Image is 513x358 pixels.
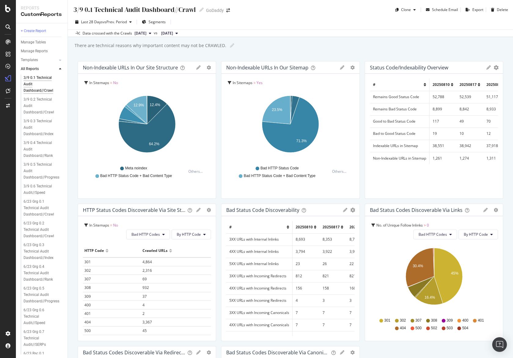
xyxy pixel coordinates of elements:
td: 7 [293,319,320,331]
td: 5XX URLs with Incoming Redirects [226,294,293,307]
div: There are technical reasons why important content may not be CRAWLED. [74,42,226,49]
div: Export [472,7,483,12]
a: + Create Report [21,28,63,34]
a: 6/23 Grg 0.6 Technical Audit//Speed [24,307,63,326]
div: 6/23 Grg 0.7 Technical Audit//SERPs [24,329,60,348]
td: 51,117 [483,91,510,103]
div: A chart. [370,244,498,315]
div: HTTP status codes discoverable via Site structure [83,207,185,213]
span: 0 [427,223,429,228]
div: 6/23 Grg 0.4 Technical Audit Dashboard//Rank [24,264,60,283]
span: Bad HTTP Codes [419,232,447,237]
td: 3XX URLs with Internal Inlinks [226,233,293,245]
span: 2025 Sep. 7th [135,31,146,36]
div: gear [494,208,498,212]
td: 12 [483,127,510,140]
td: 5XX URLs with Incoming Canonicals [226,331,293,343]
div: All Reports [21,66,39,72]
div: gear [350,350,355,355]
span: Bad HTTP Status Code + Bad Content Type [244,173,316,179]
span: 2 [142,311,145,316]
td: 26 [319,258,346,270]
span: 500 [84,328,91,333]
div: 6/23 Grg 0.2 Technical Audit Dashboard//Crawl [24,220,61,239]
span: 20250810 [433,82,450,87]
span: Yes [256,80,263,85]
div: A chart. [226,92,354,163]
span: 308 [84,285,91,290]
button: Clone [393,5,418,15]
td: 8,784 [346,233,373,245]
span: No. of Unique Follow Inlinks [376,223,423,228]
div: HTTP Code [84,246,104,256]
div: Reports [21,5,63,11]
div: Non-Indexable URLs in our sitemap [226,65,308,71]
span: 404 [400,326,406,331]
span: Bad HTTP Status Code [260,166,299,171]
span: 503 [447,326,453,331]
td: 821 [319,270,346,282]
td: 3 [319,294,346,307]
span: Segments [149,19,166,24]
div: Others... [188,169,205,174]
div: Bad status codes discoverable via links [370,207,463,213]
div: 3/9 0.2 Technical Audit Dashboard//Crawl [24,96,60,116]
text: 64.2% [149,142,159,146]
span: 404 [84,319,91,325]
button: [DATE] [159,30,180,37]
div: gear [494,65,499,70]
span: 2,316 [142,268,152,273]
span: = [110,80,112,85]
td: Good to Bad Status Code [370,115,430,127]
div: Non-Indexable URLs in our sitemapgeargearIn Sitemaps = YesA chart.Bad HTTP Status CodeBad HTTP St... [221,61,360,199]
button: Bad HTTP Codes [413,230,457,239]
div: Bad Status Code Discoverabilitygear#2025081020250817202508243XX URLs with Internal Inlinks8,6938,... [221,204,360,341]
span: 400 [84,302,91,308]
td: Remains Bad Status Code [370,103,430,115]
text: 23.5% [272,108,282,112]
i: Edit report name [230,43,234,48]
span: 401 [84,311,91,316]
span: By HTTP Code [464,232,488,237]
text: 16.4% [424,295,435,300]
td: 117 [429,115,456,127]
td: 156 [293,282,320,294]
td: 52,788 [429,91,456,103]
td: 10 [456,127,483,140]
td: 3XX URLs with Incoming Redirects [226,270,293,282]
td: 70 [483,115,510,127]
div: Open Intercom Messenger [492,337,507,352]
td: 3,922 [319,245,346,258]
span: 45 [142,328,147,333]
td: 7 [319,319,346,331]
td: Indexable URLs in Sitemap [370,140,430,152]
div: 6/23 Grg 0.5 Technical Audit Dashboard//Progress [24,285,61,304]
span: 2025 Aug. 10th [161,31,173,36]
div: gear [350,208,355,212]
span: 502 [431,326,437,331]
td: 1,261 [429,152,456,164]
div: gear [207,350,211,355]
div: Clone [401,7,411,12]
span: No [113,223,118,228]
a: 3/9 0.4 Technical Audit Dashboard//Rank [24,140,63,159]
td: Non-Indexable URLs in Sitemap [370,152,430,164]
div: Templates [21,57,38,63]
td: 8,933 [483,103,510,115]
td: 5XX URLs with Internal Inlinks [226,258,293,270]
td: 158 [319,282,346,294]
td: 160 [346,282,373,294]
a: All Reports [21,66,57,72]
div: HTTP status codes discoverable via Site structuregeargearIn Sitemaps = NoBad HTTP CodesBy HTTP Co... [78,204,216,341]
div: 6/23 Grg 0.1 Technical Audit Dashboard//Crawl [24,198,61,218]
button: Schedule Email [423,5,458,15]
text: 71.3% [296,139,307,143]
span: 301 [84,259,91,264]
a: Manage Reports [21,48,63,54]
button: Bad HTTP Codes [126,230,170,239]
span: # [229,224,232,230]
div: gear [207,208,211,212]
td: 22 [346,258,373,270]
td: 7 [346,307,373,319]
td: 7 [319,307,346,319]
